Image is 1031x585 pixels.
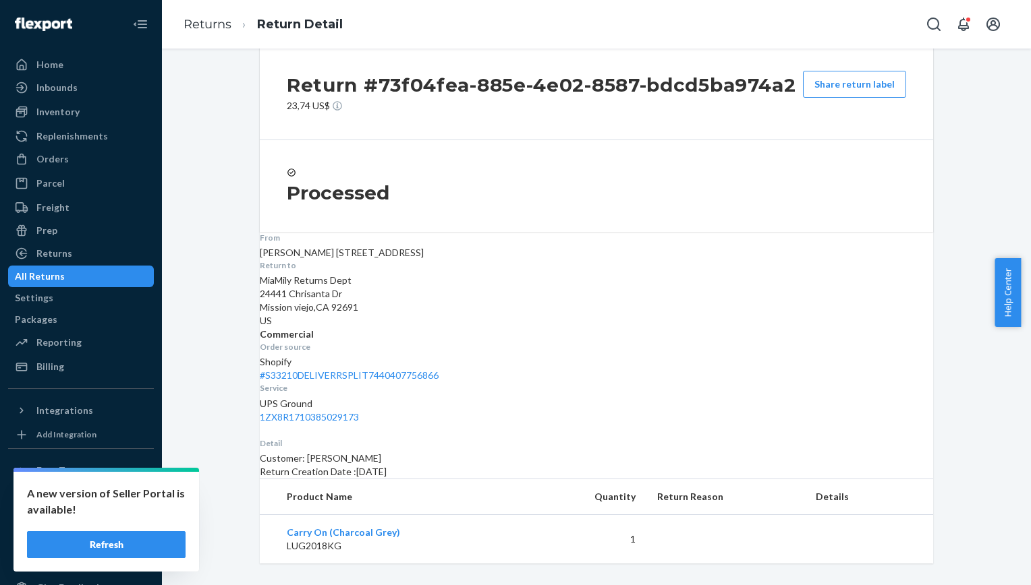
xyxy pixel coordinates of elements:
[260,301,933,314] p: Mission viejo , CA 92691
[287,526,400,538] a: Carry On (Charcoal Grey)
[260,398,312,409] span: UPS Ground
[8,427,154,443] a: Add Integration
[36,152,69,166] div: Orders
[995,258,1021,327] button: Help Center
[36,464,80,477] div: Fast Tags
[260,437,933,449] dt: Detail
[260,274,933,287] p: MiaMily Returns Dept
[36,177,65,190] div: Parcel
[184,17,231,32] a: Returns
[287,539,522,553] p: LUG2018KG
[8,266,154,287] a: All Returns
[260,465,933,479] p: Return Creation Date : [DATE]
[8,148,154,170] a: Orders
[8,400,154,421] button: Integrations
[260,247,424,258] span: [PERSON_NAME] [STREET_ADDRESS]
[15,313,57,326] div: Packages
[8,531,154,553] a: Talk to Support
[950,11,977,38] button: Open notifications
[8,77,154,98] a: Inbounds
[260,328,314,340] strong: Commercial
[533,479,646,515] th: Quantity
[36,81,78,94] div: Inbounds
[8,125,154,147] a: Replenishments
[287,99,796,113] p: 23,74 US$
[36,58,63,71] div: Home
[15,18,72,31] img: Flexport logo
[8,197,154,218] a: Freight
[8,220,154,241] a: Prep
[36,105,80,119] div: Inventory
[8,356,154,377] a: Billing
[127,11,154,38] button: Close Navigation
[260,232,933,243] dt: From
[260,382,933,394] dt: Service
[36,360,64,373] div: Billing
[8,487,154,503] a: Add Fast Tag
[533,514,646,563] td: 1
[8,287,154,309] a: Settings
[260,479,533,515] th: Product Name
[287,181,906,205] h3: Processed
[920,11,947,38] button: Open Search Box
[36,201,69,214] div: Freight
[980,11,1007,38] button: Open account menu
[36,336,82,349] div: Reporting
[646,479,805,515] th: Return Reason
[260,314,933,328] p: US
[260,411,359,423] a: 1ZX8R1710385029173
[27,485,186,518] p: A new version of Seller Portal is available!
[8,460,154,481] button: Fast Tags
[8,101,154,123] a: Inventory
[15,270,65,283] div: All Returns
[36,404,93,417] div: Integrations
[8,332,154,353] a: Reporting
[803,71,906,98] button: Share return label
[36,224,57,237] div: Prep
[15,291,53,305] div: Settings
[8,243,154,264] a: Returns
[8,309,154,330] a: Packages
[287,71,796,99] h2: Return #73f04fea-885e-4e02-8587-bdcd5ba974a2
[260,287,933,301] p: 24441 Chrisanta Dr
[8,54,154,75] a: Home
[260,369,439,381] a: #S33210DELIVERRSPLIT7440407756866
[805,479,933,515] th: Details
[260,355,933,382] div: Shopify
[257,17,343,32] a: Return Detail
[173,5,354,44] ol: breadcrumbs
[260,341,933,352] dt: Order source
[260,452,933,465] p: Customer: [PERSON_NAME]
[36,429,96,440] div: Add Integration
[8,554,154,576] a: Help Center
[36,247,72,260] div: Returns
[260,259,933,271] dt: Return to
[36,129,108,143] div: Replenishments
[27,531,186,558] button: Refresh
[8,173,154,194] a: Parcel
[8,508,154,530] a: Settings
